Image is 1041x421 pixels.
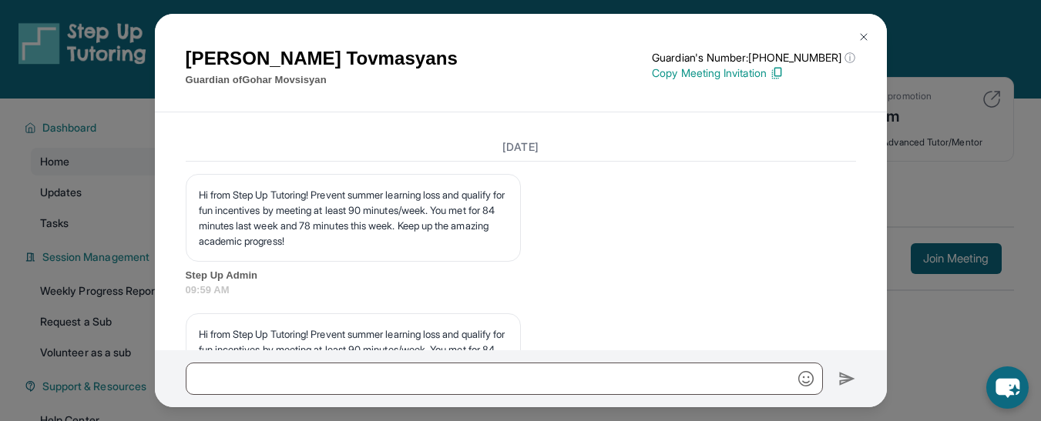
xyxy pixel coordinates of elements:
[798,371,814,386] img: Emoji
[652,65,855,81] p: Copy Meeting Invitation
[186,139,856,155] h3: [DATE]
[199,326,508,388] p: Hi from Step Up Tutoring! Prevent summer learning loss and qualify for fun incentives by meeting ...
[186,72,458,88] p: Guardian of Gohar Movsisyan
[986,366,1029,409] button: chat-button
[845,50,855,65] span: ⓘ
[199,187,508,249] p: Hi from Step Up Tutoring! Prevent summer learning loss and qualify for fun incentives by meeting ...
[858,31,870,43] img: Close Icon
[186,45,458,72] h1: [PERSON_NAME] Tovmasyans
[838,369,856,388] img: Send icon
[186,282,856,298] span: 09:59 AM
[186,268,856,283] span: Step Up Admin
[770,66,784,80] img: Copy Icon
[652,50,855,65] p: Guardian's Number: [PHONE_NUMBER]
